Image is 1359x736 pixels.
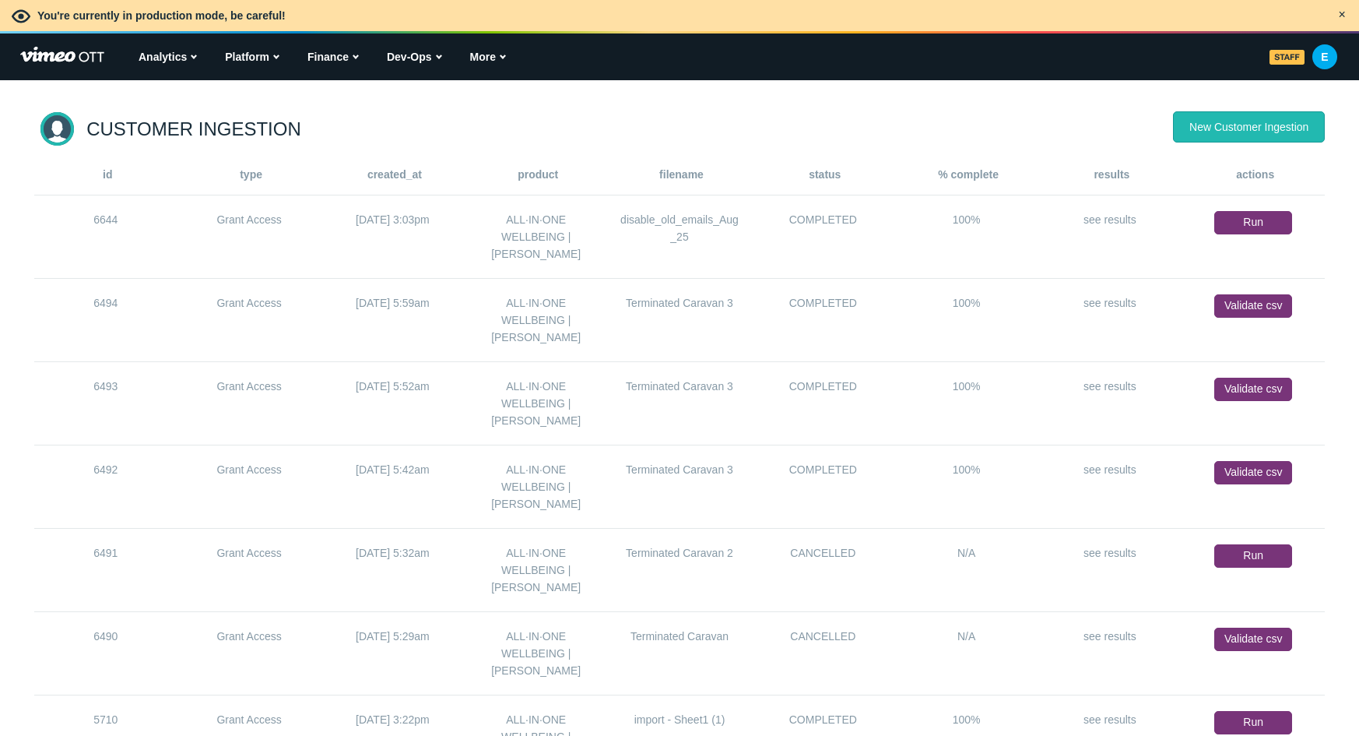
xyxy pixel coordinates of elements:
td: Terminated Caravan 3 [608,445,751,529]
td: disable_old_emails_Aug_25 [608,195,751,279]
td: Terminated Caravan 3 [608,279,751,362]
td: COMPLETED [751,195,894,279]
span: Analytics [139,48,187,65]
td: [DATE] 5:52am [321,362,464,445]
td: 6644 [34,195,177,279]
strong: status [809,168,841,181]
button: Analytics [134,33,202,80]
button: E [1265,33,1350,80]
span: Platform [225,48,269,65]
td: 100% [894,195,1038,279]
a: see results [1083,380,1136,393]
td: [DATE] 3:03pm [321,195,464,279]
a: see results [1083,213,1136,226]
span: More [470,48,496,65]
span: You're currently in production mode, be careful! [37,9,286,22]
td: [DATE] 5:29am [321,612,464,696]
a: Run [1214,211,1292,234]
img: 5bd4ae84c6d4a692eb86bf5dc3128d69.png [1312,44,1337,69]
td: Grant Access [177,279,321,362]
td: ALL·IN·ONE WELLBEING | [PERSON_NAME] [465,529,608,612]
td: COMPLETED [751,279,894,362]
td: Grant Access [177,445,321,529]
a: see results [1083,547,1136,559]
img: Vimeo Powers Your Video Business [20,47,104,68]
strong: results [1094,168,1129,181]
td: N/A [894,612,1038,696]
td: ALL·IN·ONE WELLBEING | [PERSON_NAME] [465,279,608,362]
td: COMPLETED [751,362,894,445]
h1: Customer Ingestion [86,117,301,141]
td: Grant Access [177,529,321,612]
button: Dev-Ops [382,33,447,80]
a: Validate csv [1214,378,1292,401]
strong: created_at [367,168,422,181]
a: New Customer Ingestion [1173,111,1325,143]
a: Run [1214,544,1292,568]
td: 6494 [34,279,177,362]
td: [DATE] 5:32am [321,529,464,612]
td: CANCELLED [751,612,894,696]
td: ALL·IN·ONE WELLBEING | [PERSON_NAME] [465,445,608,529]
td: COMPLETED [751,445,894,529]
button: Platform [220,33,284,80]
td: N/A [894,529,1038,612]
td: 100% [894,279,1038,362]
td: Terminated Caravan [608,612,751,696]
td: Grant Access [177,195,321,279]
strong: actions [1236,168,1274,181]
strong: filename [659,168,704,181]
strong: product [518,168,558,181]
a: see results [1083,297,1136,309]
td: 6492 [34,445,177,529]
a: see results [1083,630,1136,643]
td: ALL·IN·ONE WELLBEING | [PERSON_NAME] [465,612,608,696]
a: Validate csv [1214,294,1292,318]
td: 100% [894,362,1038,445]
td: 6493 [34,362,177,445]
span: Dev-Ops [387,48,432,65]
strong: id [103,168,112,181]
a: Validate csv [1214,628,1292,651]
td: 6490 [34,612,177,696]
td: CANCELLED [751,529,894,612]
img: eye-dee90c97f74bebac14aeaeacdca8e7234df0daebcbbe10d05e44006d736b97c1.svg [12,7,30,26]
strong: type [240,168,262,181]
td: [DATE] 5:59am [321,279,464,362]
td: Terminated Caravan 3 [608,362,751,445]
td: Terminated Caravan 2 [608,529,751,612]
a: Run [1214,711,1292,734]
a: see results [1083,713,1136,726]
a: Validate csv [1214,461,1292,484]
td: [DATE] 5:42am [321,445,464,529]
strong: % complete [938,168,999,181]
td: ALL·IN·ONE WELLBEING | [PERSON_NAME] [465,362,608,445]
button: More [465,33,511,80]
button: Finance [303,33,363,80]
td: Grant Access [177,362,321,445]
td: Grant Access [177,612,321,696]
a: see results [1083,463,1136,476]
button: × [1333,5,1351,26]
td: ALL·IN·ONE WELLBEING | [PERSON_NAME] [465,195,608,279]
td: 6491 [34,529,177,612]
td: 100% [894,445,1038,529]
span: Finance [307,48,349,65]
